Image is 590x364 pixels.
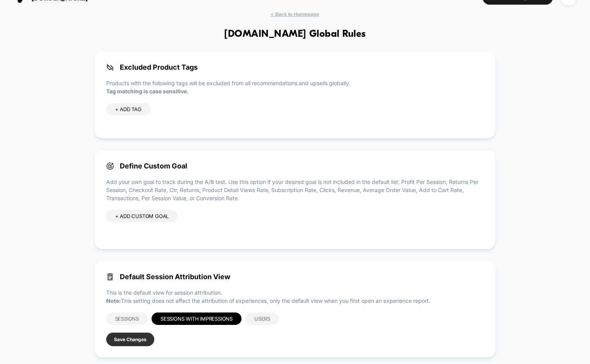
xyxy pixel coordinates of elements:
span: Excluded Product Tags [106,63,484,71]
p: Products with the following tags will be excluded from all recommendations and upsells globally. [106,79,484,95]
span: Sessions with Impressions [160,316,233,322]
span: Default Session Attribution View [106,273,484,281]
button: Save Changes [106,333,154,346]
span: + ADD TAG [115,106,141,112]
span: Users [254,316,270,322]
h1: [DOMAIN_NAME] Global Rules [224,29,366,40]
span: Sessions [115,316,139,322]
strong: Note: [106,297,121,304]
p: Add your own goal to track during the A/B test. Use this option if your desired goal is not inclu... [106,178,484,202]
strong: Tag matching is case sensitive. [106,88,189,94]
span: Define Custom Goal [106,162,484,170]
div: + ADD CUSTOM GOAL [106,210,178,222]
span: < Back to Homepage [271,11,319,17]
p: This is the default view for session attribution. This setting does not affect the attribution of... [106,288,484,305]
